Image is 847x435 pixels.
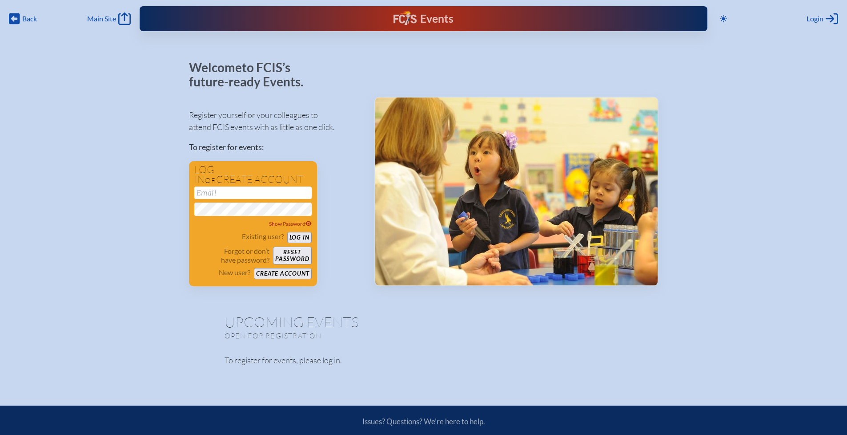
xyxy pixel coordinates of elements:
span: Login [807,14,823,23]
span: Main Site [87,14,116,23]
p: Register yourself or your colleagues to attend FCIS events with as little as one click. [189,109,360,133]
h1: Upcoming Events [225,315,623,329]
span: Show Password [269,220,312,227]
button: Create account [254,268,311,279]
a: Main Site [87,12,131,25]
input: Email [194,187,312,199]
p: To register for events, please log in. [225,354,623,366]
p: Forgot or don’t have password? [194,247,270,264]
h1: Log in create account [194,165,312,185]
div: FCIS Events — Future ready [296,11,551,27]
button: Log in [287,232,312,243]
img: Events [375,98,658,285]
span: Back [22,14,37,23]
p: Issues? Questions? We’re here to help. [267,417,580,426]
span: or [205,176,216,185]
p: Open for registration [225,331,459,340]
button: Resetpassword [273,247,311,264]
p: Existing user? [242,232,284,241]
p: Welcome to FCIS’s future-ready Events. [189,61,313,89]
p: To register for events: [189,141,360,153]
p: New user? [219,268,250,277]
